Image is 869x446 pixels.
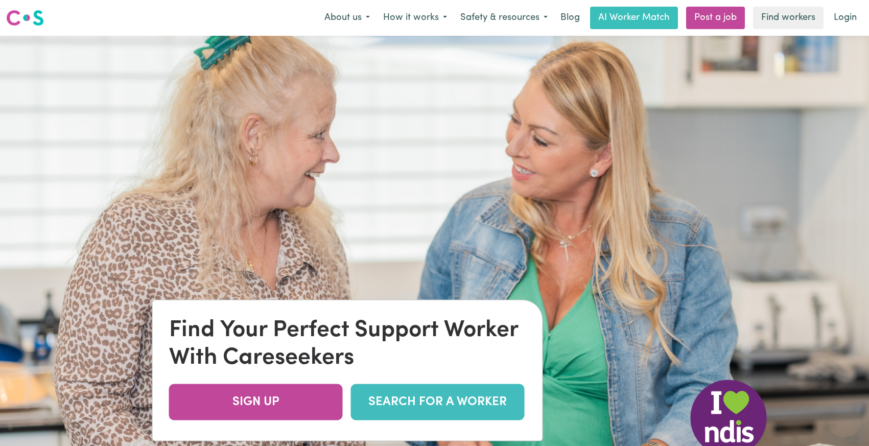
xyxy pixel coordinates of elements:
a: Careseekers logo [6,6,44,30]
iframe: Button to launch messaging window [828,405,861,438]
a: Find workers [753,7,824,29]
button: Safety & resources [454,7,554,29]
a: AI Worker Match [590,7,678,29]
img: Careseekers logo [6,9,44,27]
button: How it works [377,7,454,29]
a: Post a job [686,7,745,29]
button: About us [318,7,377,29]
a: SEARCH FOR A WORKER [351,384,525,420]
a: Blog [554,7,586,29]
div: Find Your Perfect Support Worker With Careseekers [169,316,526,371]
a: Login [828,7,863,29]
a: SIGN UP [169,384,343,420]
